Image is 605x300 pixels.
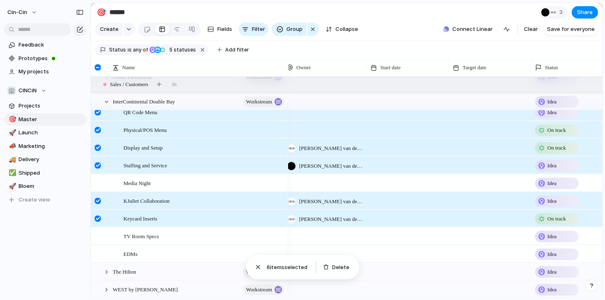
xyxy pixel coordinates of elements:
[544,23,598,36] button: Save for everyone
[9,128,14,138] div: 🚀
[123,107,157,117] span: QR Code Menu
[4,140,86,152] div: 📣Marketing
[4,127,86,139] a: 🚀Launch
[19,142,84,150] span: Marketing
[123,213,157,223] span: Keycard Inserts
[19,196,50,204] span: Create view
[4,84,86,97] button: 🏢CINCiN
[123,125,167,134] span: Physical/POS Menu
[167,47,174,53] span: 5
[19,41,84,49] span: Feedback
[7,8,27,16] span: cin-cin
[572,6,598,19] button: Share
[272,23,307,36] button: Group
[9,141,14,151] div: 📣
[335,25,358,33] span: Collapse
[4,153,86,166] a: 🚚Delivery
[19,54,84,63] span: Prototypes
[97,7,106,18] div: 🎯
[19,115,84,124] span: Master
[246,284,272,295] span: workstream
[246,266,272,278] span: workstream
[252,25,265,33] span: Filter
[243,267,284,277] button: workstream
[171,80,177,89] span: 36
[113,96,175,106] span: InterContinental Double Bay
[19,68,84,76] span: My projects
[204,23,235,36] button: Fields
[19,129,84,137] span: Launch
[7,155,16,164] button: 🚚
[463,63,486,72] span: Target date
[299,215,363,223] span: [PERSON_NAME] van den [PERSON_NAME]
[19,87,37,95] span: CINCiN
[9,115,14,124] div: 🎯
[547,108,556,117] span: Idea
[4,52,86,65] a: Prototypes
[267,264,270,270] span: 6
[545,63,558,72] span: Status
[547,179,556,187] span: Idea
[547,286,556,294] span: Idea
[299,144,363,152] span: [PERSON_NAME] van den [PERSON_NAME]
[225,46,249,54] span: Add filter
[126,45,149,54] button: isany of
[4,39,86,51] a: Feedback
[9,155,14,164] div: 🚚
[7,87,16,95] div: 🏢
[4,100,86,112] a: Projects
[299,162,363,170] span: [PERSON_NAME] van den [PERSON_NAME]
[547,268,556,276] span: Idea
[123,178,151,187] span: Media Night
[113,284,178,294] span: WEST by [PERSON_NAME]
[547,197,556,205] span: Idea
[123,160,167,170] span: Staffing and Service
[4,113,86,126] a: 🎯Master
[7,182,16,190] button: 🚀
[4,6,42,19] button: cin-cin
[547,250,556,258] span: Idea
[440,23,496,35] button: Connect Linear
[7,169,16,177] button: ✅
[246,96,272,108] span: workstream
[547,162,556,170] span: Idea
[299,197,363,206] span: [PERSON_NAME] van den [PERSON_NAME]
[332,263,349,272] span: Delete
[113,267,136,276] span: The Hilton
[149,45,198,54] button: 5 statuses
[212,44,254,56] button: Add filter
[547,215,566,223] span: On track
[100,25,119,33] span: Create
[547,25,595,33] span: Save for everyone
[7,129,16,137] button: 🚀
[4,180,86,192] a: 🚀Bloem
[524,25,538,33] span: Clear
[521,23,541,36] button: Clear
[123,143,163,152] span: Display and Setup
[122,63,135,72] span: Name
[547,232,556,241] span: Idea
[128,46,132,54] span: is
[19,102,84,110] span: Projects
[123,196,170,205] span: KJuliet Collaboration
[243,284,284,295] button: workstream
[95,6,108,19] button: 🎯
[322,23,361,36] button: Collapse
[123,249,137,258] span: EDMs
[19,169,84,177] span: Shipped
[547,144,566,152] span: On track
[243,96,284,107] button: workstream
[559,8,565,16] span: 3
[547,126,566,134] span: On track
[123,231,159,241] span: TV Room Specs
[9,168,14,178] div: ✅
[239,23,268,36] button: Filter
[286,25,302,33] span: Group
[7,142,16,150] button: 📣
[267,263,309,272] span: item s selected
[4,167,86,179] div: ✅Shipped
